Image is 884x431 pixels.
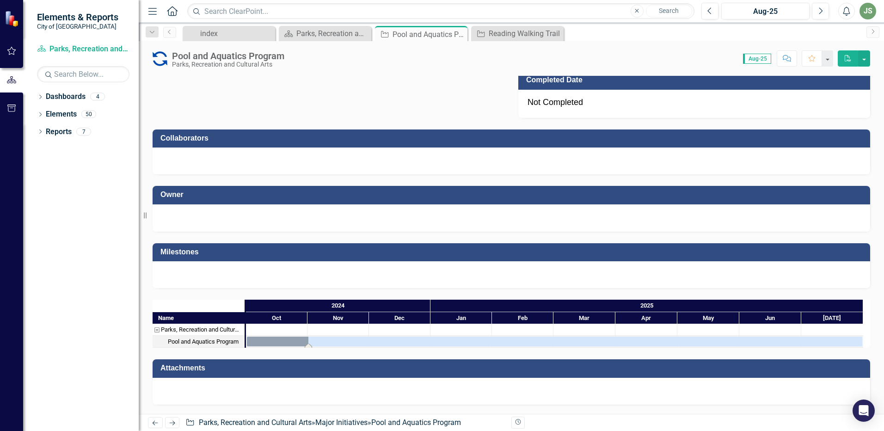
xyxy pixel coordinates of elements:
div: Task: Start date: 2024-10-01 End date: 2025-07-31 [247,337,862,346]
a: index [185,28,273,39]
div: Jul [801,312,863,324]
div: Task: Start date: 2024-10-01 End date: 2025-07-31 [153,336,245,348]
h3: Completed Date [526,76,866,84]
a: Parks, Recreation and Cultural Arts [199,418,312,427]
a: Reading Walking Trail [473,28,561,39]
div: Pool and Aquatics Program [393,29,465,40]
h3: Collaborators [160,134,866,142]
button: JS [859,3,876,19]
div: Apr [615,312,677,324]
div: 4 [90,93,105,101]
div: Jun [739,312,801,324]
div: Task: Parks, Recreation and Cultural Arts Start date: 2024-10-01 End date: 2024-10-02 [153,324,245,336]
h3: Attachments [160,364,866,372]
button: Search [646,5,692,18]
div: Parks, Recreation and Cultural Arts [161,324,242,336]
div: Not Completed [518,90,870,118]
a: Parks, Recreation and Cultural Arts [37,44,129,55]
div: Pool and Aquatics Program [172,51,284,61]
img: ClearPoint Strategy [5,11,21,27]
div: » » [185,418,504,428]
div: 50 [81,111,96,118]
div: Aug-25 [724,6,806,17]
span: Aug-25 [743,54,771,64]
div: Pool and Aquatics Program [168,336,239,348]
div: Parks, Recreation and Cultural Arts Dashboard [296,28,369,39]
div: 2025 [430,300,863,312]
div: Pool and Aquatics Program [371,418,461,427]
div: Parks, Recreation and Cultural Arts [153,324,245,336]
div: 7 [76,128,91,135]
span: Elements & Reports [37,12,118,23]
div: Pool and Aquatics Program [153,336,245,348]
div: Open Intercom Messenger [853,400,875,422]
div: Dec [369,312,430,324]
div: Feb [492,312,553,324]
h3: Owner [160,191,866,199]
a: Reports [46,127,72,137]
div: index [200,28,273,39]
span: Search [659,7,679,14]
div: 2024 [246,300,430,312]
div: Oct [246,312,307,324]
small: City of [GEOGRAPHIC_DATA] [37,23,118,30]
a: Major Initiatives [315,418,368,427]
a: Parks, Recreation and Cultural Arts Dashboard [281,28,369,39]
h3: Milestones [160,248,866,256]
input: Search ClearPoint... [187,3,694,19]
button: Aug-25 [721,3,810,19]
a: Dashboards [46,92,86,102]
input: Search Below... [37,66,129,82]
div: May [677,312,739,324]
div: Mar [553,312,615,324]
div: Name [153,312,245,324]
div: Parks, Recreation and Cultural Arts [172,61,284,68]
div: Reading Walking Trail [489,28,561,39]
div: Jan [430,312,492,324]
img: Carry Forward [153,51,167,66]
div: Nov [307,312,369,324]
a: Elements [46,109,77,120]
